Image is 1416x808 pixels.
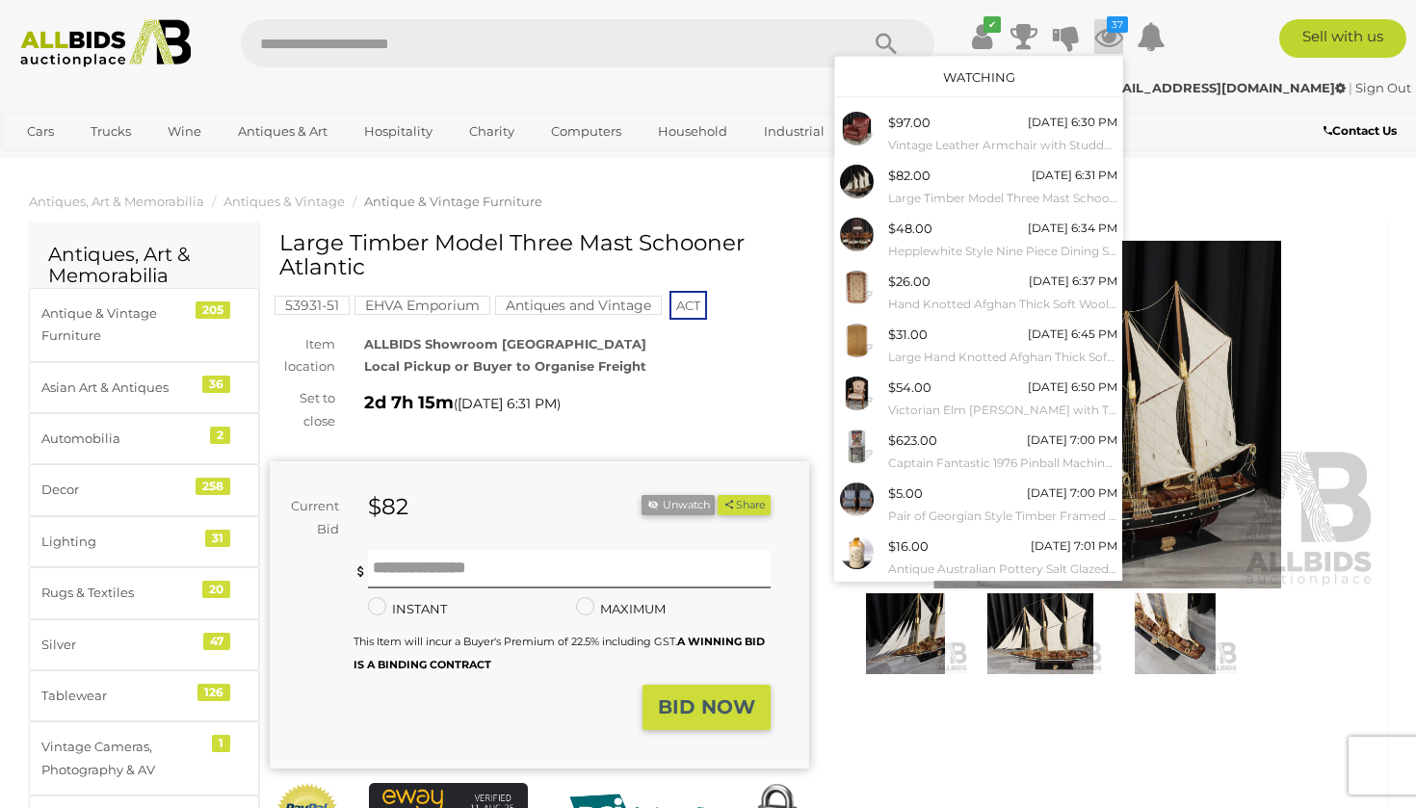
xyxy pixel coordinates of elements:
a: Vintage Cameras, Photography & AV 1 [29,721,259,795]
a: Antique & Vintage Furniture [364,194,542,209]
div: 2 [210,427,230,444]
a: $97.00 [DATE] 6:30 PM Vintage Leather Armchair with Studded Trim by Arhaus Furniture [835,107,1122,160]
img: 51797-72a.JPG [840,271,874,304]
a: Antique & Vintage Furniture 205 [29,288,259,362]
a: Tablewear 126 [29,670,259,721]
div: 1 [212,735,230,752]
a: Antiques & Art [225,116,340,147]
a: Sign Out [1355,80,1411,95]
small: Pair of Georgian Style Timber Framed Armchairs [888,506,1117,527]
small: Large Hand Knotted Afghan Thick Soft Wool Carpet with Restrained Herati Pattern [888,347,1117,368]
strong: $82 [368,493,408,520]
small: Hand Knotted Afghan Thick Soft Wool Rug with Restrained Design [888,294,1117,315]
a: Decor 258 [29,464,259,515]
div: Lighting [41,531,200,553]
a: $5.00 [DATE] 7:00 PM Pair of Georgian Style Timber Framed Armchairs [835,478,1122,531]
div: Set to close [255,387,350,432]
a: 53931-51 [275,298,350,313]
img: 54093-5a.JPG [840,482,874,516]
mark: EHVA Emporium [354,296,490,315]
small: Hepplewhite Style Nine Piece Dining Suite [888,241,1117,262]
a: 37 [1094,19,1123,54]
div: [DATE] 6:50 PM [1028,377,1117,398]
a: Sell with us [1279,19,1406,58]
a: Computers [538,116,634,147]
a: [EMAIL_ADDRESS][DOMAIN_NAME] [1097,80,1349,95]
a: Antiques & Vintage [223,194,345,209]
a: Wine [155,116,214,147]
small: This Item will incur a Buyer's Premium of 22.5% including GST. [354,635,765,670]
a: $31.00 [DATE] 6:45 PM Large Hand Knotted Afghan Thick Soft Wool Carpet with Restrained Herati Pat... [835,319,1122,372]
img: 53981-9a.jpg [840,430,874,463]
small: Large Timber Model Three Mast Schooner Atlantic [888,188,1117,209]
button: Unwatch [642,495,715,515]
span: $31.00 [888,326,928,342]
strong: [EMAIL_ADDRESS][DOMAIN_NAME] [1097,80,1346,95]
a: $54.00 [DATE] 6:50 PM Victorian Elm [PERSON_NAME] with Tapestry Seat and Back [835,372,1122,425]
div: 205 [196,301,230,319]
div: Decor [41,479,200,501]
mark: Antiques and Vintage [495,296,662,315]
i: ✔ [983,16,1001,33]
img: Allbids.com.au [11,19,201,67]
div: Rugs & Textiles [41,582,200,604]
li: Unwatch this item [642,495,715,515]
a: $82.00 [DATE] 6:31 PM Large Timber Model Three Mast Schooner Atlantic [835,160,1122,213]
a: Automobilia 2 [29,413,259,464]
a: EHVA Emporium [354,298,490,313]
strong: Local Pickup or Buyer to Organise Freight [364,358,646,374]
div: Silver [41,634,200,656]
span: $48.00 [888,221,932,236]
span: $5.00 [888,485,923,501]
div: Antique & Vintage Furniture [41,302,200,348]
img: 53646-35a.JPG [840,112,874,145]
button: Search [838,19,934,67]
a: Silver 47 [29,619,259,670]
div: 20 [202,581,230,598]
small: Vintage Leather Armchair with Studded Trim by Arhaus Furniture [888,135,1117,156]
div: Tablewear [41,685,200,707]
a: Household [645,116,740,147]
img: 54102-1a.JPG [840,218,874,251]
span: $97.00 [888,115,931,130]
a: Industrial [751,116,837,147]
a: [GEOGRAPHIC_DATA] [14,147,176,179]
div: 47 [203,633,230,650]
a: Charity [457,116,527,147]
button: BID NOW [642,685,771,730]
img: 51797-95a.JPG [840,324,874,357]
div: 36 [202,376,230,393]
span: ACT [669,291,707,320]
img: Large Timber Model Three Mast Schooner Atlantic [978,593,1103,674]
b: A WINNING BID IS A BINDING CONTRACT [354,635,765,670]
a: Contact Us [1324,120,1402,142]
div: Asian Art & Antiques [41,377,200,399]
div: Item location [255,333,350,378]
i: 37 [1107,16,1128,33]
strong: 2d 7h 15m [364,392,454,413]
div: Current Bid [270,495,354,540]
div: Vintage Cameras, Photography & AV [41,736,200,781]
div: [DATE] 6:34 PM [1028,218,1117,239]
img: 51417-173a.jpg [840,535,874,569]
a: Antiques, Art & Memorabilia [29,194,204,209]
img: Large Timber Model Three Mast Schooner Atlantic [1113,593,1238,674]
button: Share [718,495,771,515]
span: $54.00 [888,379,931,395]
span: | [1349,80,1352,95]
span: ( ) [454,396,561,411]
a: Asian Art & Antiques 36 [29,362,259,413]
img: 54102-2a.JPG [840,377,874,410]
label: INSTANT [368,598,447,620]
label: MAXIMUM [576,598,666,620]
a: Rugs & Textiles 20 [29,567,259,618]
a: Cars [14,116,66,147]
small: Antique Australian Pottery Salt Glazed [PERSON_NAME] for Wy Wy [PERSON_NAME] Brewed & Aerated Bev... [888,559,1117,580]
span: $26.00 [888,274,931,289]
a: Watching [943,69,1015,85]
a: $623.00 [DATE] 7:00 PM Captain Fantastic 1976 Pinball Machine by [PERSON_NAME] [835,425,1122,478]
span: $623.00 [888,432,937,448]
a: ✔ [967,19,996,54]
